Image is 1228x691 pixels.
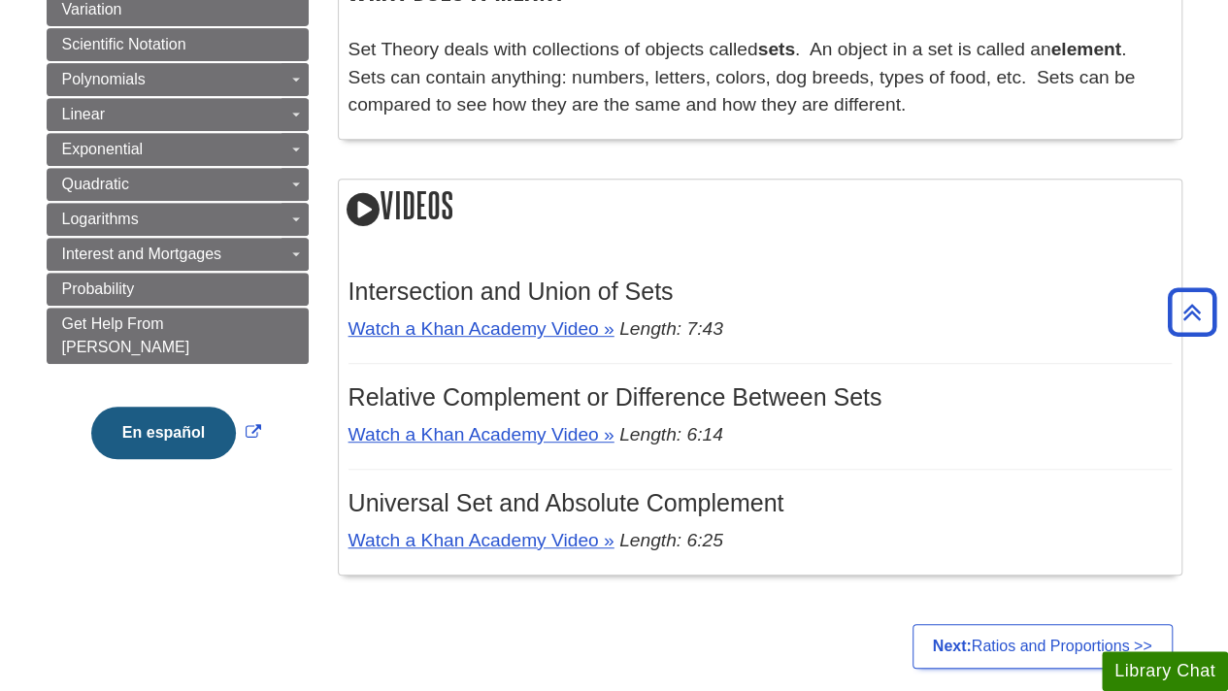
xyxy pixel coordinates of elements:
[339,180,1181,235] h2: Videos
[62,176,129,192] span: Quadratic
[47,63,309,96] a: Polynomials
[47,28,309,61] a: Scientific Notation
[933,638,972,654] strong: Next:
[348,318,614,339] a: Watch a Khan Academy Video »
[62,106,105,122] span: Linear
[62,315,190,355] span: Get Help From [PERSON_NAME]
[348,36,1172,119] p: Set Theory deals with collections of objects called . An object in a set is called an . Sets can ...
[47,168,309,201] a: Quadratic
[1050,39,1121,59] strong: element
[1161,299,1223,325] a: Back to Top
[62,1,122,17] span: Variation
[913,624,1173,669] a: Next:Ratios and Proportions >>
[47,273,309,306] a: Probability
[62,280,135,297] span: Probability
[47,133,309,166] a: Exponential
[47,308,309,364] a: Get Help From [PERSON_NAME]
[758,39,795,59] strong: sets
[62,246,222,262] span: Interest and Mortgages
[348,278,1172,306] h3: Intersection and Union of Sets
[348,489,1172,517] h3: Universal Set and Absolute Complement
[62,71,146,87] span: Polynomials
[86,424,266,441] a: Link opens in new window
[91,407,236,459] button: En español
[348,424,614,444] a: Watch a Khan Academy Video »
[62,141,144,157] span: Exponential
[1102,651,1228,691] button: Library Chat
[619,530,723,550] em: Length: 6:25
[47,203,309,236] a: Logarithms
[348,383,1172,411] h3: Relative Complement or Difference Between Sets
[62,36,186,52] span: Scientific Notation
[47,98,309,131] a: Linear
[619,318,723,339] em: Length: 7:43
[348,530,614,550] a: Watch a Khan Academy Video »
[47,238,309,271] a: Interest and Mortgages
[619,424,723,444] em: Length: 6:14
[62,211,139,227] span: Logarithms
